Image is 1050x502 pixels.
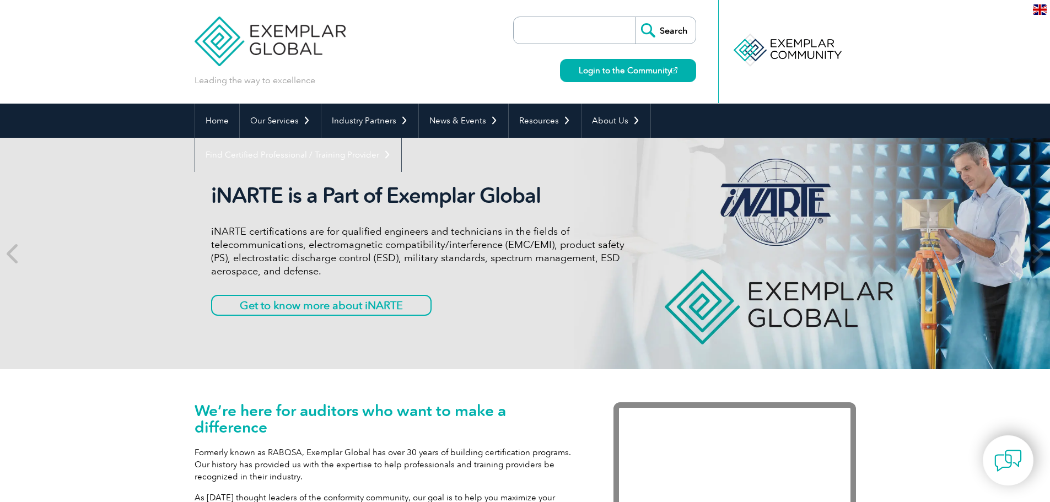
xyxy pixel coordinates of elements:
[211,225,624,278] p: iNARTE certifications are for qualified engineers and technicians in the fields of telecommunicat...
[581,104,650,138] a: About Us
[509,104,581,138] a: Resources
[195,74,315,87] p: Leading the way to excellence
[635,17,696,44] input: Search
[195,138,401,172] a: Find Certified Professional / Training Provider
[994,447,1022,474] img: contact-chat.png
[195,104,239,138] a: Home
[195,446,580,483] p: Formerly known as RABQSA, Exemplar Global has over 30 years of building certification programs. O...
[560,59,696,82] a: Login to the Community
[419,104,508,138] a: News & Events
[321,104,418,138] a: Industry Partners
[240,104,321,138] a: Our Services
[195,402,580,435] h1: We’re here for auditors who want to make a difference
[671,67,677,73] img: open_square.png
[211,183,624,208] h2: iNARTE is a Part of Exemplar Global
[211,295,432,316] a: Get to know more about iNARTE
[1033,4,1047,15] img: en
